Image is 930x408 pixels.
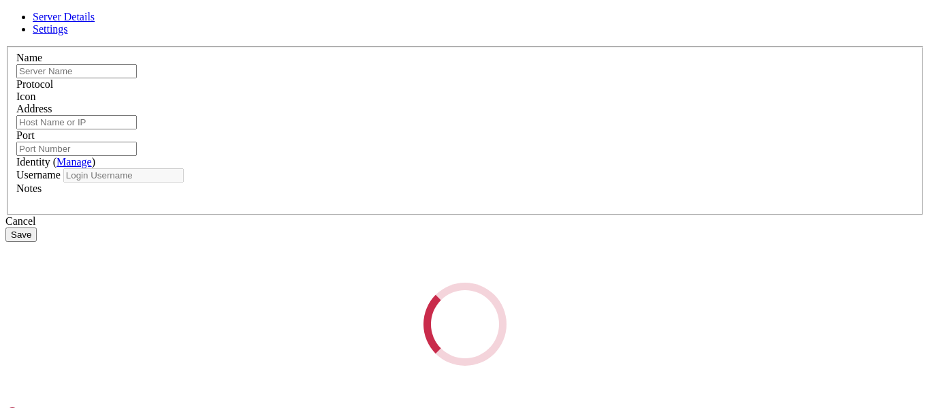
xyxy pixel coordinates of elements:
[16,156,95,168] label: Identity
[5,227,37,242] button: Save
[63,168,184,183] input: Login Username
[16,115,137,129] input: Host Name or IP
[16,64,137,78] input: Server Name
[16,91,35,102] label: Icon
[16,78,53,90] label: Protocol
[16,169,61,181] label: Username
[423,283,507,366] div: Loading...
[16,52,42,63] label: Name
[16,129,35,141] label: Port
[33,23,68,35] a: Settings
[16,103,52,114] label: Address
[16,142,137,156] input: Port Number
[53,156,95,168] span: ( )
[5,215,925,227] div: Cancel
[57,156,92,168] a: Manage
[33,11,95,22] a: Server Details
[16,183,42,194] label: Notes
